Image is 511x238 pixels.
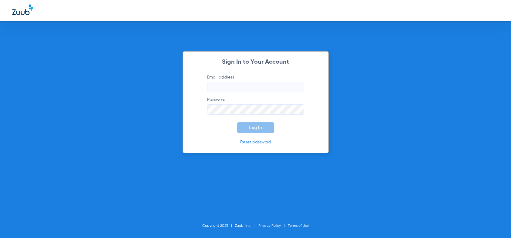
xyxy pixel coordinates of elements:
label: Password [207,97,304,115]
button: Log In [237,122,274,133]
input: Email address [207,82,304,92]
li: Copyright 2025 [202,223,235,229]
input: Password [207,104,304,115]
img: Zuub Logo [12,5,33,15]
label: Email address [207,74,304,92]
a: Reset password [240,140,271,144]
h2: Sign In to Your Account [198,59,313,65]
a: Privacy Policy [258,224,281,228]
li: Zuub, Inc. [235,223,258,229]
span: Log In [249,125,262,130]
a: Terms of Use [288,224,309,228]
